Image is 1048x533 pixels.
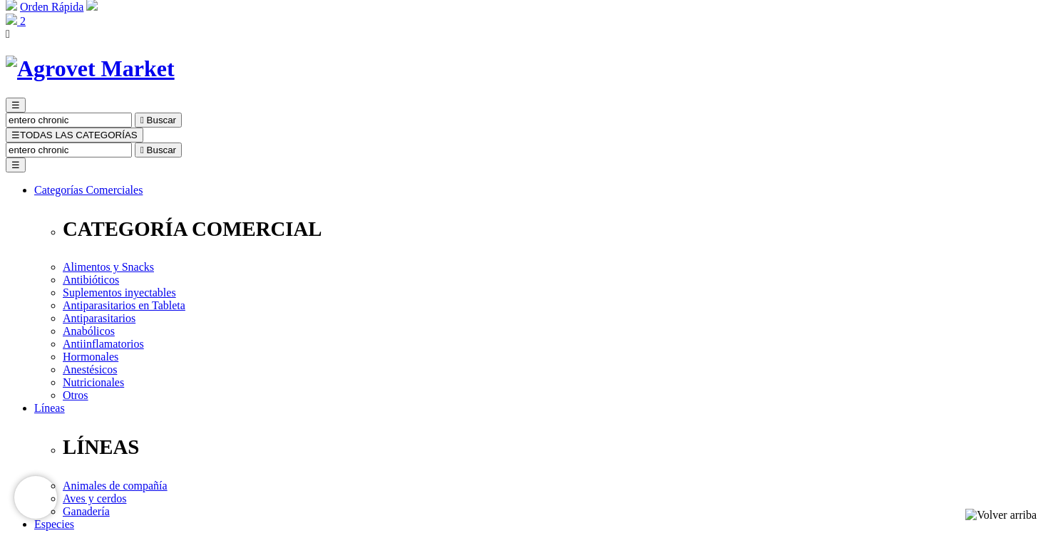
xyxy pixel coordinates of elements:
[20,15,26,27] span: 2
[135,113,182,128] button:  Buscar
[6,157,26,172] button: ☰
[34,184,143,196] a: Categorías Comerciales
[63,217,1042,241] p: CATEGORÍA COMERCIAL
[63,363,117,376] a: Anestésicos
[63,480,168,492] a: Animales de compañía
[63,261,154,273] a: Alimentos y Snacks
[135,143,182,157] button:  Buscar
[6,15,26,27] a: 2
[63,435,1042,459] p: LÍNEAS
[63,505,110,517] a: Ganadería
[63,338,144,350] a: Antiinflamatorios
[11,100,20,110] span: ☰
[63,312,135,324] a: Antiparasitarios
[63,299,185,311] a: Antiparasitarios en Tableta
[147,115,176,125] span: Buscar
[63,274,119,286] a: Antibióticos
[34,518,74,530] a: Especies
[63,492,126,504] a: Aves y cerdos
[14,476,57,519] iframe: Brevo live chat
[63,286,176,299] a: Suplementos inyectables
[63,376,124,388] a: Nutricionales
[63,389,88,401] a: Otros
[147,145,176,155] span: Buscar
[63,351,118,363] a: Hormonales
[965,509,1037,522] img: Volver arriba
[6,113,132,128] input: Buscar
[6,128,143,143] button: ☰TODAS LAS CATEGORÍAS
[86,1,98,13] a: Acceda a su cuenta de cliente
[11,130,20,140] span: ☰
[6,143,132,157] input: Buscar
[6,14,17,25] img: shopping-bag.svg
[6,28,10,40] i: 
[140,115,144,125] i: 
[140,145,144,155] i: 
[6,98,26,113] button: ☰
[20,1,83,13] a: Orden Rápida
[6,56,175,82] img: Agrovet Market
[34,402,65,414] a: Líneas
[63,325,115,337] a: Anabólicos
